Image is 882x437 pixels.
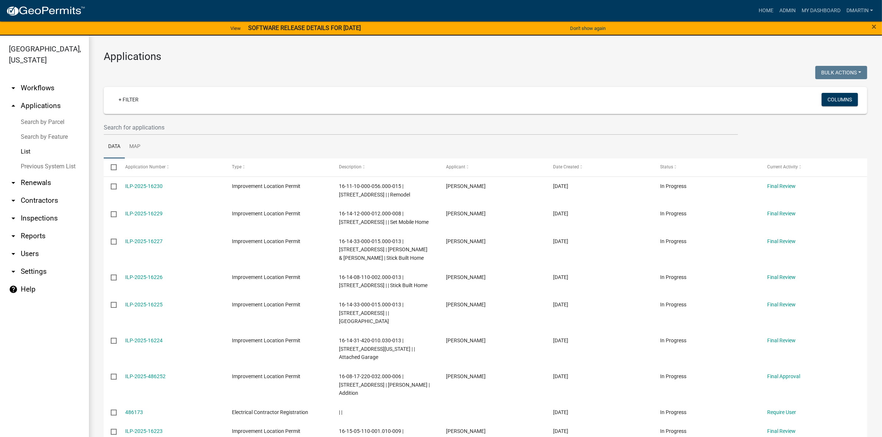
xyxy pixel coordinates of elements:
span: Date Created [553,164,579,169]
span: Improvement Location Permit [232,373,301,379]
span: 09/30/2025 [553,409,568,415]
span: Sarah Eckert [446,302,486,307]
datatable-header-cell: Type [225,158,332,176]
datatable-header-cell: Description [332,158,439,176]
span: In Progress [660,183,686,189]
datatable-header-cell: Select [104,158,118,176]
span: Sarah Eckert [446,337,486,343]
span: Electrical Contractor Registration [232,409,309,415]
span: 16-14-33-000-015.000-013 | 10459 S COUNTY ROAD 280 W | Brian & Jodi Murphy | Stick Built Home [339,238,427,261]
button: Columns [822,93,858,106]
datatable-header-cell: Current Activity [760,158,867,176]
span: 10/01/2025 [553,337,568,343]
a: Final Review [767,274,796,280]
a: Admin [776,4,799,18]
a: Final Review [767,238,796,244]
span: In Progress [660,238,686,244]
span: 16-08-17-220-032.000-006 | 591 NW SANTEE DR | Nathan Litmer | Addition [339,373,430,396]
span: 16-14-31-420-010.030-013 | 1501 E KENTUCKY AVE | | Attached Garage [339,337,415,360]
a: Require User [767,409,796,415]
span: Nathan Litmer [446,373,486,379]
span: | | [339,409,342,415]
a: + Filter [113,93,144,106]
span: Improvement Location Permit [232,302,301,307]
span: Status [660,164,673,169]
span: In Progress [660,428,686,434]
a: ILP-2025-16225 [125,302,163,307]
span: Improvement Location Permit [232,211,301,216]
a: Home [756,4,776,18]
span: Current Activity [767,164,798,169]
span: Improvement Location Permit [232,428,301,434]
span: Sarah Eckert [446,211,486,216]
a: Final Review [767,428,796,434]
span: 16-14-33-000-015.000-013 | 10459 S COUNTY ROAD 280 W | | Pole Barn [339,302,403,325]
a: Final Review [767,211,796,216]
span: Sarah Eckert [446,428,486,434]
input: Search for applications [104,120,738,135]
h3: Applications [104,50,867,63]
span: Sarah Eckert [446,274,486,280]
i: arrow_drop_down [9,267,18,276]
a: ILP-2025-16230 [125,183,163,189]
datatable-header-cell: Status [653,158,760,176]
span: Doug Westerfeld [446,183,486,189]
span: Improvement Location Permit [232,238,301,244]
a: ILP-2025-16224 [125,337,163,343]
span: 09/29/2025 [553,428,568,434]
span: In Progress [660,211,686,216]
a: Map [125,135,145,159]
span: Improvement Location Permit [232,337,301,343]
datatable-header-cell: Applicant [439,158,546,176]
datatable-header-cell: Date Created [546,158,653,176]
span: 10/02/2025 [553,238,568,244]
span: 10/01/2025 [553,302,568,307]
i: arrow_drop_down [9,214,18,223]
span: In Progress [660,373,686,379]
i: arrow_drop_down [9,196,18,205]
a: Final Review [767,302,796,307]
button: Close [872,22,876,31]
span: Improvement Location Permit [232,274,301,280]
a: ILP-2025-16229 [125,211,163,216]
i: arrow_drop_down [9,249,18,258]
a: 486173 [125,409,143,415]
span: 10/06/2025 [553,211,568,216]
a: Final Review [767,183,796,189]
button: Don't show again [567,22,609,34]
span: In Progress [660,274,686,280]
i: help [9,285,18,294]
i: arrow_drop_up [9,101,18,110]
a: Final Review [767,337,796,343]
a: Data [104,135,125,159]
span: Improvement Location Permit [232,183,301,189]
span: In Progress [660,409,686,415]
span: 10/07/2025 [553,183,568,189]
a: ILP-2025-16223 [125,428,163,434]
a: dmartin [843,4,876,18]
span: Application Number [125,164,166,169]
i: arrow_drop_down [9,84,18,93]
span: 10/01/2025 [553,373,568,379]
span: 16-14-12-000-012.000-008 | 32 E CO RD 700 S | | Set Mobile Home [339,211,429,225]
a: Final Approval [767,373,800,379]
button: Bulk Actions [815,66,867,79]
i: arrow_drop_down [9,178,18,187]
span: × [872,21,876,32]
a: ILP-2025-486252 [125,373,166,379]
a: My Dashboard [799,4,843,18]
a: ILP-2025-16227 [125,238,163,244]
a: View [227,22,244,34]
a: ILP-2025-16226 [125,274,163,280]
span: Debbie Martin [446,238,486,244]
span: In Progress [660,302,686,307]
span: Description [339,164,362,169]
i: arrow_drop_down [9,232,18,241]
datatable-header-cell: Application Number [118,158,225,176]
span: Applicant [446,164,465,169]
span: 16-14-08-110-002.000-013 | 5937 S COUNTY ROAD 220 SW | | Stick Built Home [339,274,427,289]
span: 10/02/2025 [553,274,568,280]
strong: SOFTWARE RELEASE DETAILS FOR [DATE] [248,24,361,31]
span: 16-11-10-000-056.000-015 | 1417 W PARK RD | | Remodel [339,183,410,198]
span: Type [232,164,242,169]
